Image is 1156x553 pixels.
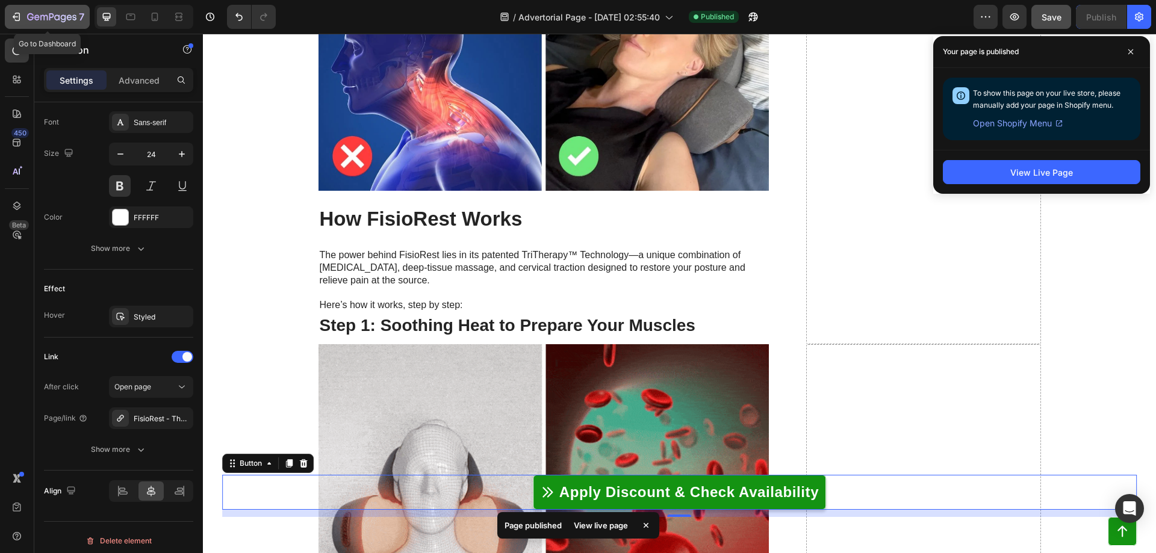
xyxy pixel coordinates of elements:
[203,34,1156,553] iframe: Design area
[44,439,193,460] button: Show more
[11,128,29,138] div: 450
[44,238,193,259] button: Show more
[44,531,193,551] button: Delete element
[134,312,190,323] div: Styled
[9,220,29,230] div: Beta
[44,283,65,294] div: Effect
[44,117,59,128] div: Font
[79,10,84,24] p: 7
[1042,12,1061,22] span: Save
[1031,5,1071,29] button: Save
[117,265,565,278] p: Here’s how it works, step by step:
[44,212,63,223] div: Color
[119,74,160,87] p: Advanced
[330,441,623,476] a: Apply Discount & Check Availability
[973,88,1120,110] span: To show this page on your live store, please manually add your page in Shopify menu.
[58,43,161,57] p: Button
[117,282,493,301] strong: Step 1: Soothing Heat to Prepare Your Muscles
[134,413,190,424] div: FisioRest - The 3 in 1 Neck Massager
[109,376,193,398] button: Open page
[5,5,90,29] button: 7
[134,212,190,223] div: FFFFFF
[44,146,76,162] div: Size
[44,483,78,499] div: Align
[114,382,151,391] span: Open page
[1115,494,1144,523] div: Open Intercom Messenger
[1010,166,1073,179] div: View Live Page
[943,160,1140,184] button: View Live Page
[973,116,1052,131] span: Open Shopify Menu
[227,5,276,29] div: Undo/Redo
[134,117,190,128] div: Sans-serif
[85,534,152,548] div: Delete element
[1076,5,1126,29] button: Publish
[34,424,61,435] div: Button
[44,413,88,424] div: Page/link
[513,11,516,23] span: /
[117,174,320,196] strong: How FisioRest Works
[91,243,147,255] div: Show more
[44,310,65,321] div: Hover
[44,382,79,392] div: After click
[356,448,616,469] p: Apply Discount & Check Availability
[117,215,565,253] p: The power behind FisioRest lies in its patented TriTherapy™ Technology—a unique combination of [M...
[44,351,58,362] div: Link
[701,11,734,22] span: Published
[567,517,635,534] div: View live page
[505,519,562,531] p: Page published
[1086,11,1116,23] div: Publish
[60,74,93,87] p: Settings
[91,443,147,456] div: Show more
[943,46,1019,58] p: Your page is published
[518,11,660,23] span: Advertorial Page - [DATE] 02:55:40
